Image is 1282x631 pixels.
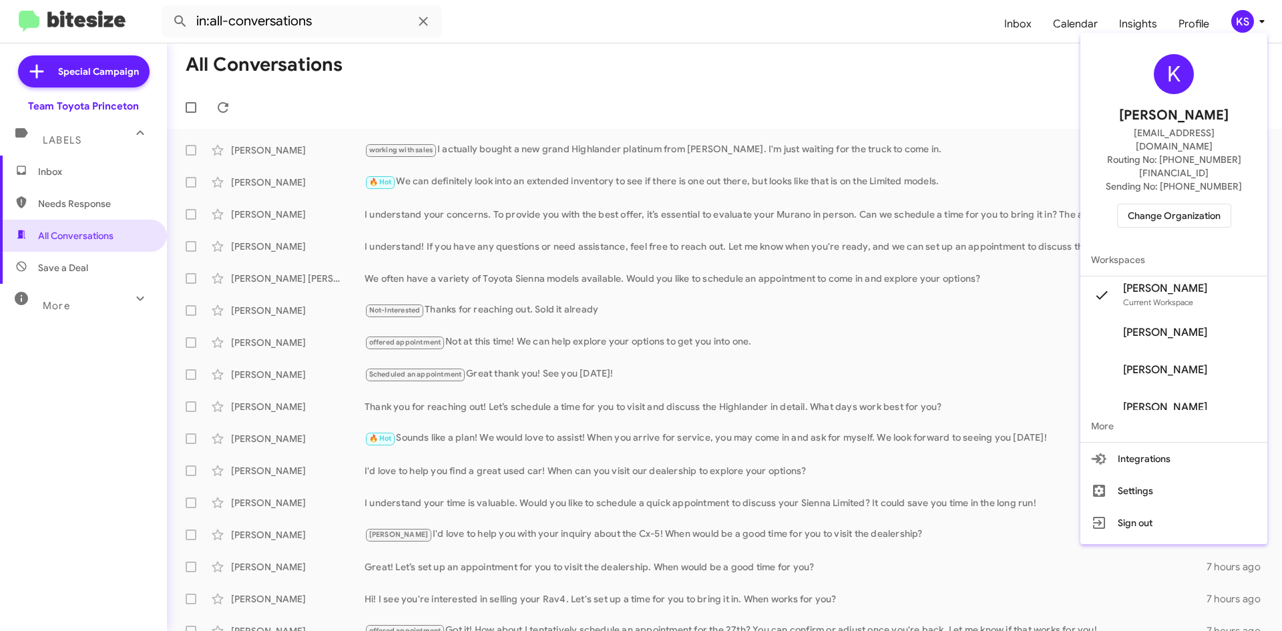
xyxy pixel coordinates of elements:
[1080,507,1267,539] button: Sign out
[1080,244,1267,276] span: Workspaces
[1080,475,1267,507] button: Settings
[1080,410,1267,442] span: More
[1106,180,1242,193] span: Sending No: [PHONE_NUMBER]
[1128,204,1221,227] span: Change Organization
[1154,54,1194,94] div: K
[1119,105,1229,126] span: [PERSON_NAME]
[1123,282,1207,295] span: [PERSON_NAME]
[1123,326,1207,339] span: [PERSON_NAME]
[1123,401,1207,414] span: [PERSON_NAME]
[1117,204,1231,228] button: Change Organization
[1123,297,1193,307] span: Current Workspace
[1096,153,1251,180] span: Routing No: [PHONE_NUMBER][FINANCIAL_ID]
[1123,363,1207,377] span: [PERSON_NAME]
[1096,126,1251,153] span: [EMAIL_ADDRESS][DOMAIN_NAME]
[1080,443,1267,475] button: Integrations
